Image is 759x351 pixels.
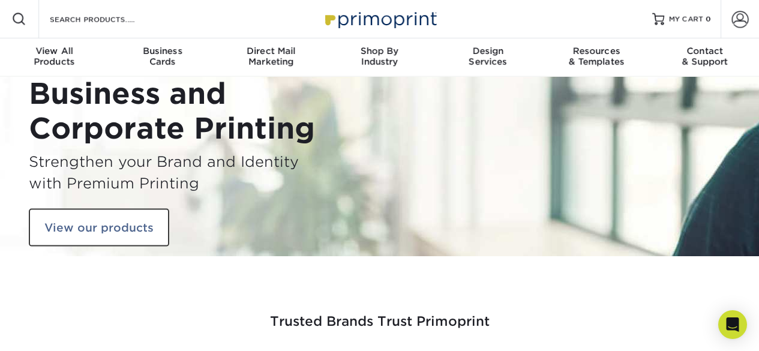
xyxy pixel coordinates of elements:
[718,310,747,339] div: Open Intercom Messenger
[217,38,325,77] a: Direct MailMarketing
[542,46,651,67] div: & Templates
[29,285,731,344] h3: Trusted Brands Trust Primoprint
[434,46,542,56] span: Design
[29,151,371,194] h3: Strengthen your Brand and Identity with Premium Printing
[29,77,371,146] h1: Business and Corporate Printing
[542,38,651,77] a: Resources& Templates
[669,14,703,25] span: MY CART
[109,46,217,67] div: Cards
[542,46,651,56] span: Resources
[325,46,434,56] span: Shop By
[434,46,542,67] div: Services
[434,38,542,77] a: DesignServices
[217,46,325,56] span: Direct Mail
[325,46,434,67] div: Industry
[29,208,169,247] a: View our products
[650,46,759,67] div: & Support
[217,46,325,67] div: Marketing
[706,15,711,23] span: 0
[650,46,759,56] span: Contact
[109,38,217,77] a: BusinessCards
[320,6,440,32] img: Primoprint
[650,38,759,77] a: Contact& Support
[109,46,217,56] span: Business
[325,38,434,77] a: Shop ByIndustry
[49,12,166,26] input: SEARCH PRODUCTS.....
